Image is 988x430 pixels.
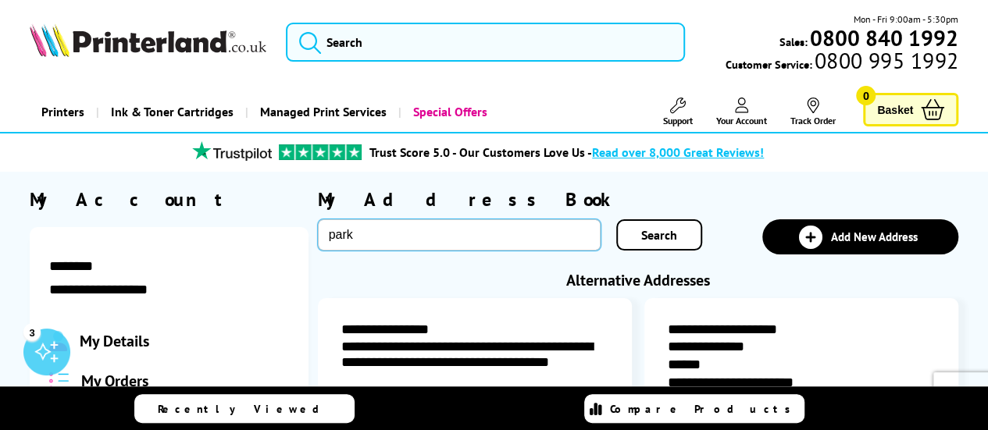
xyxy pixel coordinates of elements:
[30,187,309,211] div: My Account
[80,331,149,351] span: My Details
[49,372,70,390] img: all-order.svg
[134,394,355,423] a: Recently Viewed
[185,141,279,161] img: trustpilot rating
[318,219,601,251] input: Search Your Address Book
[716,98,767,126] a: Your Account
[877,99,913,120] span: Basket
[616,219,702,251] a: Search
[663,115,693,126] span: Support
[810,23,958,52] b: 0800 840 1992
[369,144,764,160] a: Trust Score 5.0 - Our Customers Love Us -Read over 8,000 Great Reviews!
[808,30,958,45] a: 0800 840 1992
[279,144,362,160] img: trustpilot rating
[592,144,764,160] span: Read over 8,000 Great Reviews!
[30,23,266,60] a: Printerland Logo
[245,92,398,132] a: Managed Print Services
[812,53,958,68] span: 0800 995 1992
[584,394,804,423] a: Compare Products
[726,53,958,72] span: Customer Service:
[863,93,958,126] a: Basket 0
[286,23,685,62] input: Search
[854,12,958,27] span: Mon - Fri 9:00am - 5:30pm
[96,92,245,132] a: Ink & Toner Cartridges
[23,323,41,340] div: 3
[641,227,677,243] span: Search
[30,23,266,57] img: Printerland Logo
[856,86,876,105] span: 0
[663,98,693,126] a: Support
[610,402,799,416] span: Compare Products
[779,34,808,49] span: Sales:
[111,92,234,132] span: Ink & Toner Cartridges
[318,187,621,211] div: My Address Book
[790,98,836,126] a: Track Order
[716,115,767,126] span: Your Account
[398,92,499,132] a: Special Offers
[81,371,148,391] span: My Orders
[158,402,335,416] span: Recently Viewed
[831,229,918,244] span: Add New Address
[30,92,96,132] a: Printers
[318,270,958,290] div: Alternative Addresses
